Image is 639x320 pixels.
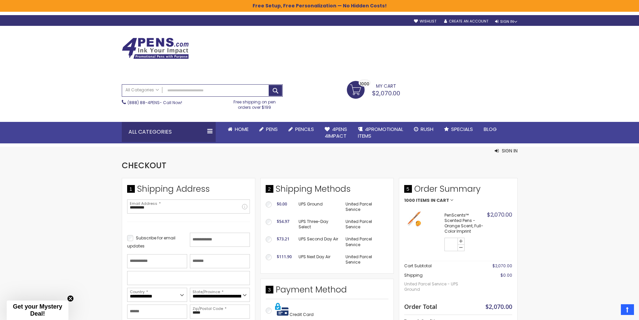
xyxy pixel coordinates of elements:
[127,183,250,198] div: Shipping Address
[478,122,502,137] a: Blog
[13,303,62,317] span: Get your Mystery Deal!
[416,198,449,203] span: Items in Cart
[358,126,403,139] span: 4PROMOTIONAL ITEMS
[502,147,518,154] span: Sign In
[277,219,289,224] span: $54.97
[404,261,473,271] th: Cart Subtotal
[325,126,347,139] span: 4Pens 4impact
[487,211,512,219] span: $2,070.00
[414,19,436,24] a: Wishlist
[404,278,473,295] span: United Parcel Service - UPS Ground
[226,97,283,110] div: Free shipping on pen orders over $199
[127,235,175,249] span: Subscribe for email updates
[295,233,342,250] td: UPS Second Day Air
[122,122,216,142] div: All Categories
[122,85,162,96] a: All Categories
[7,301,68,320] div: Get your Mystery Deal!Close teaser
[277,236,289,242] span: $73.21
[500,272,512,278] span: $0.00
[277,201,287,207] span: $0.00
[360,81,369,87] span: 1000
[342,251,388,268] td: United Parcel Service
[295,251,342,268] td: UPS Next Day Air
[404,198,415,203] span: 1000
[444,19,488,24] a: Create an Account
[295,198,342,216] td: UPS Ground
[266,183,388,198] div: Shipping Methods
[283,122,319,137] a: Pencils
[342,233,388,250] td: United Parcel Service
[484,126,497,133] span: Blog
[404,210,423,228] img: PenScents™ Scented Pens - Orange Scent, Full-Color Imprint
[122,38,189,59] img: 4Pens Custom Pens and Promotional Products
[353,122,409,144] a: 4PROMOTIONALITEMS
[277,254,292,260] span: $111.90
[127,100,160,105] a: (888) 88-4PENS
[372,89,400,97] span: $2,070.00
[404,302,437,311] strong: Order Total
[444,213,485,234] strong: PenScents™ Scented Pens - Orange Scent, Full-Color Imprint
[409,122,439,137] a: Rush
[404,183,512,198] span: Order Summary
[439,122,478,137] a: Specials
[266,126,278,133] span: Pens
[495,147,518,154] button: Sign In
[421,126,433,133] span: Rush
[621,304,634,315] a: Top
[67,295,74,302] button: Close teaser
[347,81,400,98] a: $2,070.00 1000
[451,126,473,133] span: Specials
[342,198,388,216] td: United Parcel Service
[492,263,512,269] span: $2,070.00
[342,216,388,233] td: United Parcel Service
[254,122,283,137] a: Pens
[404,272,423,278] span: Shipping
[485,303,512,311] span: $2,070.00
[495,19,517,24] div: Sign In
[295,126,314,133] span: Pencils
[275,303,288,316] img: Pay with credit card
[122,160,166,171] span: Checkout
[266,284,388,299] div: Payment Method
[289,312,314,317] span: Credit Card
[222,122,254,137] a: Home
[125,87,159,93] span: All Categories
[127,100,182,105] span: - Call Now!
[235,126,249,133] span: Home
[295,216,342,233] td: UPS Three-Day Select
[319,122,353,144] a: 4Pens4impact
